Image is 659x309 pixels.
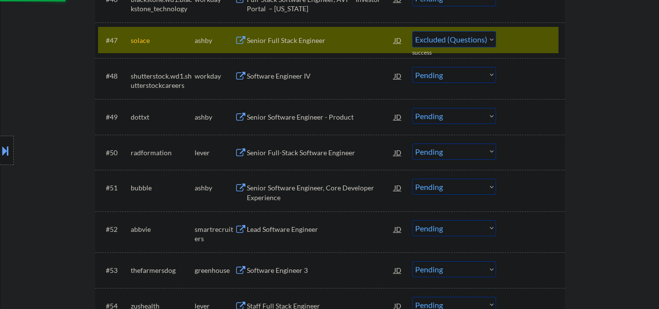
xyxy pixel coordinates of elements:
div: #53 [106,266,123,275]
div: JD [393,108,403,125]
div: JD [393,31,403,49]
div: Senior Software Engineer - Product [247,112,394,122]
div: Software Engineer IV [247,71,394,81]
div: Software Engineer 3 [247,266,394,275]
div: ashby [195,36,235,45]
div: Senior Software Engineer, Core Developer Experience [247,183,394,202]
div: Senior Full Stack Engineer [247,36,394,45]
div: success [412,49,451,57]
div: workday [195,71,235,81]
div: JD [393,67,403,84]
div: solace [131,36,195,45]
div: ashby [195,112,235,122]
div: JD [393,261,403,279]
div: greenhouse [195,266,235,275]
div: JD [393,144,403,161]
div: smartrecruiters [195,225,235,244]
div: #47 [106,36,123,45]
div: thefarmersdog [131,266,195,275]
div: JD [393,179,403,196]
div: Senior Full-Stack Software Engineer [247,148,394,158]
div: ashby [195,183,235,193]
div: lever [195,148,235,158]
div: Lead Software Engineer [247,225,394,234]
div: JD [393,220,403,238]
